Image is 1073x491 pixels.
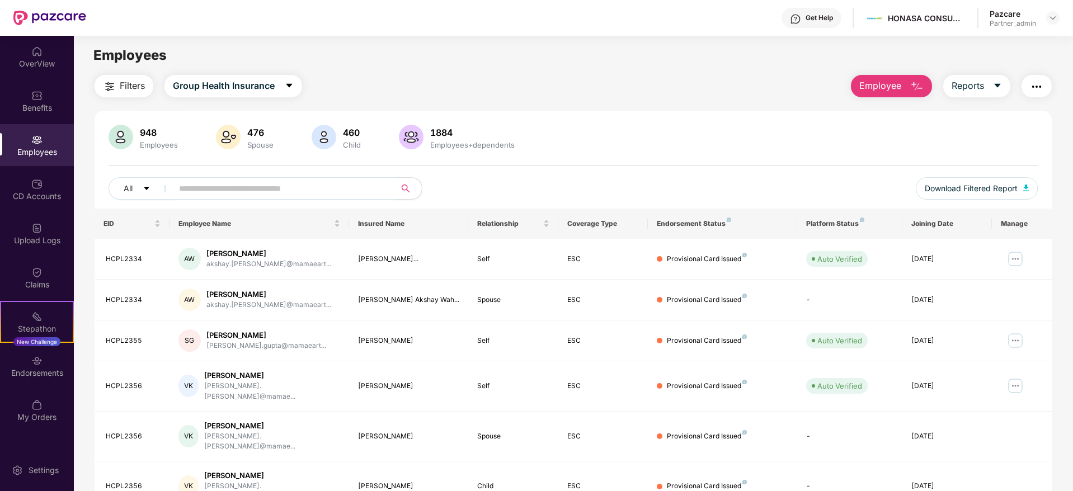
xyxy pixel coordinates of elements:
[806,219,893,228] div: Platform Status
[477,295,549,305] div: Spouse
[245,127,276,138] div: 476
[727,218,731,222] img: svg+xml;base64,PHN2ZyB4bWxucz0iaHR0cDovL3d3dy53My5vcmcvMjAwMC9zdmciIHdpZHRoPSI4IiBoZWlnaHQ9IjgiIH...
[477,381,549,391] div: Self
[341,127,363,138] div: 460
[245,140,276,149] div: Spouse
[468,209,558,239] th: Relationship
[349,209,469,239] th: Insured Name
[173,79,275,93] span: Group Health Insurance
[312,125,336,149] img: svg+xml;base64,PHN2ZyB4bWxucz0iaHR0cDovL3d3dy53My5vcmcvMjAwMC9zdmciIHhtbG5zOnhsaW5rPSJodHRwOi8vd3...
[31,90,43,101] img: svg+xml;base64,PHN2ZyBpZD0iQmVuZWZpdHMiIHhtbG5zPSJodHRwOi8vd3d3LnczLm9yZy8yMDAwL3N2ZyIgd2lkdGg9Ij...
[106,336,161,346] div: HCPL2355
[1030,80,1043,93] img: svg+xml;base64,PHN2ZyB4bWxucz0iaHR0cDovL3d3dy53My5vcmcvMjAwMC9zdmciIHdpZHRoPSIyNCIgaGVpZ2h0PSIyNC...
[477,336,549,346] div: Self
[124,182,133,195] span: All
[888,13,966,23] div: HONASA CONSUMER LIMITED
[990,19,1036,28] div: Partner_admin
[204,381,340,402] div: [PERSON_NAME].[PERSON_NAME]@mamae...
[910,80,924,93] img: svg+xml;base64,PHN2ZyB4bWxucz0iaHR0cDovL3d3dy53My5vcmcvMjAwMC9zdmciIHhtbG5zOnhsaW5rPSJodHRwOi8vd3...
[25,465,62,476] div: Settings
[742,294,747,298] img: svg+xml;base64,PHN2ZyB4bWxucz0iaHR0cDovL3d3dy53My5vcmcvMjAwMC9zdmciIHdpZHRoPSI4IiBoZWlnaHQ9IjgiIH...
[667,295,747,305] div: Provisional Card Issued
[477,219,540,228] span: Relationship
[742,480,747,484] img: svg+xml;base64,PHN2ZyB4bWxucz0iaHR0cDovL3d3dy53My5vcmcvMjAwMC9zdmciIHdpZHRoPSI4IiBoZWlnaHQ9IjgiIH...
[95,75,153,97] button: Filters
[95,209,170,239] th: EID
[12,465,23,476] img: svg+xml;base64,PHN2ZyBpZD0iU2V0dGluZy0yMHgyMCIgeG1sbnM9Imh0dHA6Ly93d3cudzMub3JnLzIwMDAvc3ZnIiB3aW...
[797,280,902,320] td: -
[567,381,639,391] div: ESC
[943,75,1010,97] button: Reportscaret-down
[31,399,43,410] img: svg+xml;base64,PHN2ZyBpZD0iTXlfT3JkZXJzIiBkYXRhLW5hbWU9Ik15IE9yZGVycyIgeG1sbnM9Imh0dHA6Ly93d3cudz...
[851,75,932,97] button: Employee
[567,295,639,305] div: ESC
[206,341,326,351] div: [PERSON_NAME].gupta@mamaeart...
[1006,250,1024,268] img: manageButton
[106,381,161,391] div: HCPL2356
[567,336,639,346] div: ESC
[206,300,331,310] div: akshay.[PERSON_NAME]@mamaeart...
[925,182,1018,195] span: Download Filtered Report
[817,335,862,346] div: Auto Verified
[1,323,73,334] div: Stepathon
[394,184,416,193] span: search
[867,10,883,26] img: Mamaearth%20Logo.jpg
[178,248,201,270] div: AW
[206,330,326,341] div: [PERSON_NAME]
[204,421,340,431] div: [PERSON_NAME]
[138,127,180,138] div: 948
[742,253,747,257] img: svg+xml;base64,PHN2ZyB4bWxucz0iaHR0cDovL3d3dy53My5vcmcvMjAwMC9zdmciIHdpZHRoPSI4IiBoZWlnaHQ9IjgiIH...
[742,380,747,384] img: svg+xml;base64,PHN2ZyB4bWxucz0iaHR0cDovL3d3dy53My5vcmcvMjAwMC9zdmciIHdpZHRoPSI4IiBoZWlnaHQ9IjgiIH...
[817,253,862,265] div: Auto Verified
[93,47,167,63] span: Employees
[911,336,983,346] div: [DATE]
[817,380,862,391] div: Auto Verified
[178,425,199,447] div: VK
[106,254,161,265] div: HCPL2334
[206,248,331,259] div: [PERSON_NAME]
[285,81,294,91] span: caret-down
[916,177,1038,200] button: Download Filtered Report
[911,295,983,305] div: [DATE]
[358,295,460,305] div: [PERSON_NAME] Akshay Wah...
[178,289,201,311] div: AW
[109,177,177,200] button: Allcaret-down
[31,267,43,278] img: svg+xml;base64,PHN2ZyBpZD0iQ2xhaW0iIHhtbG5zPSJodHRwOi8vd3d3LnczLm9yZy8yMDAwL3N2ZyIgd2lkdGg9IjIwIi...
[993,81,1002,91] span: caret-down
[31,46,43,57] img: svg+xml;base64,PHN2ZyBpZD0iSG9tZSIgeG1sbnM9Imh0dHA6Ly93d3cudzMub3JnLzIwMDAvc3ZnIiB3aWR0aD0iMjAiIG...
[103,219,152,228] span: EID
[860,218,864,222] img: svg+xml;base64,PHN2ZyB4bWxucz0iaHR0cDovL3d3dy53My5vcmcvMjAwMC9zdmciIHdpZHRoPSI4IiBoZWlnaHQ9IjgiIH...
[358,254,460,265] div: [PERSON_NAME]...
[31,355,43,366] img: svg+xml;base64,PHN2ZyBpZD0iRW5kb3JzZW1lbnRzIiB4bWxucz0iaHR0cDovL3d3dy53My5vcmcvMjAwMC9zdmciIHdpZH...
[806,13,833,22] div: Get Help
[164,75,302,97] button: Group Health Insurancecaret-down
[558,209,648,239] th: Coverage Type
[358,381,460,391] div: [PERSON_NAME]
[206,259,331,270] div: akshay.[PERSON_NAME]@mamaeart...
[178,219,332,228] span: Employee Name
[394,177,422,200] button: search
[341,140,363,149] div: Child
[477,254,549,265] div: Self
[31,178,43,190] img: svg+xml;base64,PHN2ZyBpZD0iQ0RfQWNjb3VudHMiIGRhdGEtbmFtZT0iQ0QgQWNjb3VudHMiIHhtbG5zPSJodHRwOi8vd3...
[31,311,43,322] img: svg+xml;base64,PHN2ZyB4bWxucz0iaHR0cDovL3d3dy53My5vcmcvMjAwMC9zdmciIHdpZHRoPSIyMSIgaGVpZ2h0PSIyMC...
[428,127,517,138] div: 1884
[31,134,43,145] img: svg+xml;base64,PHN2ZyBpZD0iRW1wbG95ZWVzIiB4bWxucz0iaHR0cDovL3d3dy53My5vcmcvMjAwMC9zdmciIHdpZHRoPS...
[1048,13,1057,22] img: svg+xml;base64,PHN2ZyBpZD0iRHJvcGRvd24tMzJ4MzIiIHhtbG5zPSJodHRwOi8vd3d3LnczLm9yZy8yMDAwL3N2ZyIgd2...
[657,219,788,228] div: Endorsement Status
[120,79,145,93] span: Filters
[106,295,161,305] div: HCPL2334
[216,125,241,149] img: svg+xml;base64,PHN2ZyB4bWxucz0iaHR0cDovL3d3dy53My5vcmcvMjAwMC9zdmciIHhtbG5zOnhsaW5rPSJodHRwOi8vd3...
[178,329,201,352] div: SG
[204,370,340,381] div: [PERSON_NAME]
[204,470,340,481] div: [PERSON_NAME]
[992,209,1052,239] th: Manage
[742,430,747,435] img: svg+xml;base64,PHN2ZyB4bWxucz0iaHR0cDovL3d3dy53My5vcmcvMjAwMC9zdmciIHdpZHRoPSI4IiBoZWlnaHQ9IjgiIH...
[358,336,460,346] div: [PERSON_NAME]
[990,8,1036,19] div: Pazcare
[1006,377,1024,395] img: manageButton
[206,289,331,300] div: [PERSON_NAME]
[13,11,86,25] img: New Pazcare Logo
[790,13,801,25] img: svg+xml;base64,PHN2ZyBpZD0iSGVscC0zMngzMiIgeG1sbnM9Imh0dHA6Ly93d3cudzMub3JnLzIwMDAvc3ZnIiB3aWR0aD...
[667,381,747,391] div: Provisional Card Issued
